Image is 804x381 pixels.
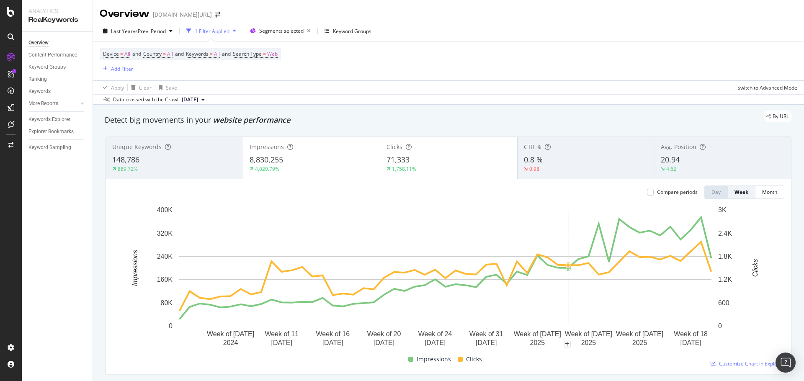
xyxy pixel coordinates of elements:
[763,111,792,122] div: legacy label
[524,143,541,151] span: CTR %
[111,28,133,35] span: Last Year
[28,127,87,136] a: Explorer Bookmarks
[666,165,676,172] div: 4.62
[250,143,284,151] span: Impressions
[476,339,497,346] text: [DATE]
[718,276,732,283] text: 1.2K
[718,206,727,214] text: 3K
[247,24,314,38] button: Segments selected
[632,339,647,346] text: 2025
[755,185,784,199] button: Month
[776,353,796,373] div: Open Intercom Messenger
[711,360,784,367] a: Customize Chart in Explorer
[417,354,451,364] span: Impressions
[28,143,87,152] a: Keyword Sampling
[28,75,87,84] a: Ranking
[711,188,721,196] div: Day
[28,115,70,124] div: Keywords Explorer
[718,229,732,237] text: 2.4K
[112,154,139,165] span: 148,786
[143,50,162,57] span: Country
[374,339,394,346] text: [DATE]
[169,322,173,330] text: 0
[333,28,371,35] div: Keyword Groups
[734,81,797,94] button: Switch to Advanced Mode
[103,50,119,57] span: Device
[704,185,728,199] button: Day
[773,114,789,119] span: By URL
[271,339,292,346] text: [DATE]
[657,188,698,196] div: Compare periods
[469,330,503,337] text: Week of 31
[28,63,66,72] div: Keyword Groups
[263,50,266,57] span: =
[28,87,87,96] a: Keywords
[157,206,173,214] text: 400K
[28,99,58,108] div: More Reports
[155,81,177,94] button: Save
[737,84,797,91] div: Switch to Advanced Mode
[28,39,49,47] div: Overview
[28,51,87,59] a: Content Performance
[661,143,696,151] span: Avg. Position
[565,330,612,337] text: Week of [DATE]
[387,143,402,151] span: Clicks
[113,206,778,351] svg: A chart.
[316,330,350,337] text: Week of 16
[222,50,231,57] span: and
[514,330,561,337] text: Week of [DATE]
[166,84,177,91] div: Save
[425,339,446,346] text: [DATE]
[680,339,701,346] text: [DATE]
[28,7,86,15] div: Analytics
[28,87,51,96] div: Keywords
[616,330,663,337] text: Week of [DATE]
[111,84,124,91] div: Apply
[195,28,229,35] div: 1 Filter Applied
[674,330,708,337] text: Week of 18
[132,50,141,57] span: and
[259,27,304,34] span: Segments selected
[322,339,343,346] text: [DATE]
[752,259,759,277] text: Clicks
[157,229,173,237] text: 320K
[139,84,152,91] div: Clear
[524,154,543,165] span: 0.8 %
[128,81,152,94] button: Clear
[28,127,74,136] div: Explorer Bookmarks
[186,50,209,57] span: Keywords
[157,276,173,283] text: 160K
[28,15,86,25] div: RealKeywords
[153,10,212,19] div: [DOMAIN_NAME][URL]
[161,299,173,306] text: 80K
[265,330,299,337] text: Week of 11
[718,322,722,330] text: 0
[28,51,77,59] div: Content Performance
[183,24,240,38] button: 1 Filter Applied
[418,330,452,337] text: Week of 24
[367,330,401,337] text: Week of 20
[728,185,755,199] button: Week
[529,165,539,172] div: 0.98
[133,28,166,35] span: vs Prev. Period
[718,253,732,260] text: 1.8K
[223,339,238,346] text: 2024
[207,330,254,337] text: Week of [DATE]
[175,50,184,57] span: and
[392,165,416,172] div: 1,758.11%
[113,96,178,103] div: Data crossed with the Crawl
[182,96,198,103] span: 2025 Sep. 2nd
[112,143,162,151] span: Unique Keywords
[233,50,262,57] span: Search Type
[581,339,596,346] text: 2025
[28,75,47,84] div: Ranking
[321,24,375,38] button: Keyword Groups
[28,143,71,152] div: Keyword Sampling
[215,12,220,18] div: arrow-right-arrow-left
[100,24,176,38] button: Last YearvsPrev. Period
[530,339,545,346] text: 2025
[210,50,213,57] span: =
[28,115,87,124] a: Keywords Explorer
[719,360,784,367] span: Customize Chart in Explorer
[762,188,777,196] div: Month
